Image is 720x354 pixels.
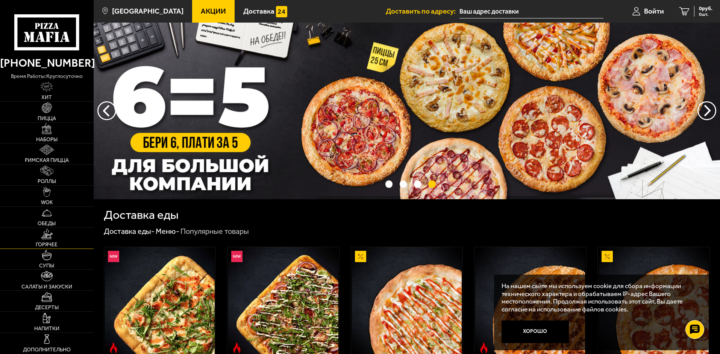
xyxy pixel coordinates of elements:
span: Акции [201,8,226,15]
button: точки переключения [385,180,393,188]
span: 0 шт. [699,12,712,17]
button: следующий [97,101,116,120]
span: Доставить по адресу: [386,8,459,15]
span: WOK [41,200,53,205]
span: Десерты [35,305,59,310]
button: Хорошо [502,320,569,343]
span: Наборы [36,137,58,142]
p: На нашем сайте мы используем cookie для сбора информации технического характера и обрабатываем IP... [502,282,698,313]
a: Меню- [156,227,179,236]
img: Новинка [231,251,243,262]
img: Острое блюдо [478,342,490,354]
input: Ваш адрес доставки [459,5,603,18]
a: Доставка еды- [104,227,155,236]
h1: Доставка еды [104,209,179,221]
span: Войти [644,8,664,15]
span: 0 руб. [699,6,712,11]
span: Горячее [36,242,58,247]
img: Острое блюдо [231,342,243,354]
img: Акционный [355,251,366,262]
div: Популярные товары [180,227,249,237]
span: Напитки [34,326,59,331]
button: точки переключения [400,180,407,188]
button: предыдущий [697,101,716,120]
button: точки переключения [428,180,435,188]
img: Акционный [602,251,613,262]
button: точки переключения [414,180,421,188]
span: Доставка [243,8,274,15]
span: Хит [41,95,52,100]
span: Римская пицца [25,158,69,163]
span: Салаты и закуски [21,284,72,290]
span: Обеды [38,221,56,226]
span: Дополнительно [23,347,71,352]
span: Пицца [38,116,56,121]
span: Роллы [38,179,56,184]
img: 15daf4d41897b9f0e9f617042186c801.svg [276,6,287,17]
img: Новинка [108,251,119,262]
img: Острое блюдо [108,342,119,354]
span: [GEOGRAPHIC_DATA] [112,8,183,15]
span: Супы [39,263,54,269]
